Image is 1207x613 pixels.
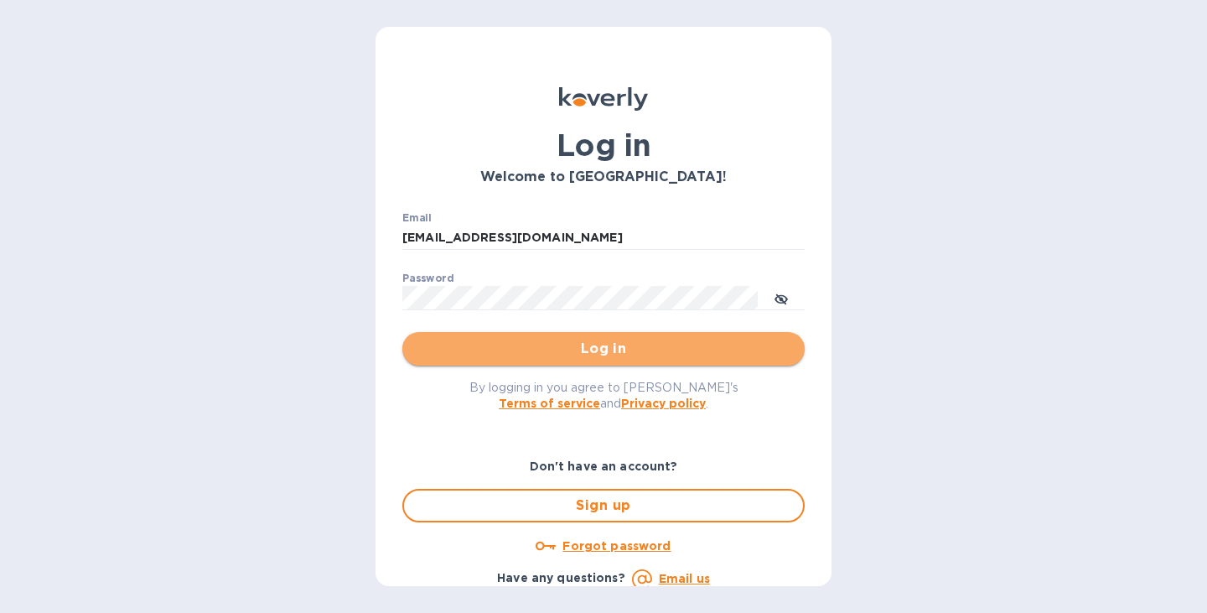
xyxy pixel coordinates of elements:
[469,381,738,410] span: By logging in you agree to [PERSON_NAME]'s and .
[402,226,805,251] input: Enter email address
[402,213,432,223] label: Email
[417,496,790,516] span: Sign up
[402,127,805,163] h1: Log in
[402,489,805,522] button: Sign up
[402,169,805,185] h3: Welcome to [GEOGRAPHIC_DATA]!
[402,332,805,366] button: Log in
[416,339,791,359] span: Log in
[499,397,600,410] a: Terms of service
[764,281,798,314] button: toggle password visibility
[659,572,710,585] a: Email us
[559,87,648,111] img: Koverly
[621,397,706,410] a: Privacy policy
[530,460,678,473] b: Don't have an account?
[497,571,625,584] b: Have any questions?
[562,539,671,553] u: Forgot password
[402,273,453,283] label: Password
